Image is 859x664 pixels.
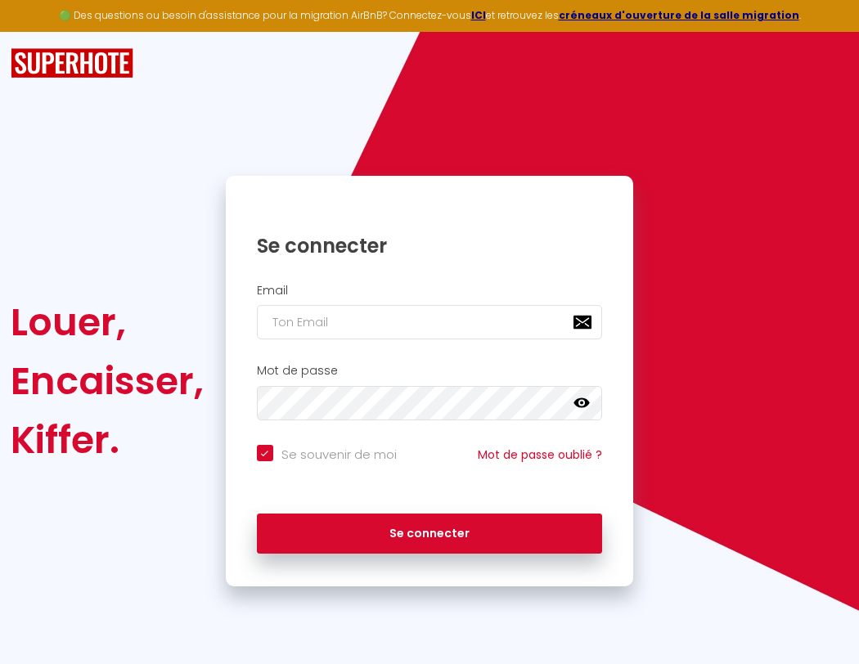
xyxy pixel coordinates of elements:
[11,48,133,79] img: SuperHote logo
[257,514,603,554] button: Se connecter
[257,305,603,339] input: Ton Email
[11,411,204,469] div: Kiffer.
[257,233,603,258] h1: Se connecter
[559,8,799,22] a: créneaux d'ouverture de la salle migration
[471,8,486,22] a: ICI
[11,352,204,411] div: Encaisser,
[11,293,204,352] div: Louer,
[257,364,603,378] h2: Mot de passe
[257,284,603,298] h2: Email
[478,446,602,463] a: Mot de passe oublié ?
